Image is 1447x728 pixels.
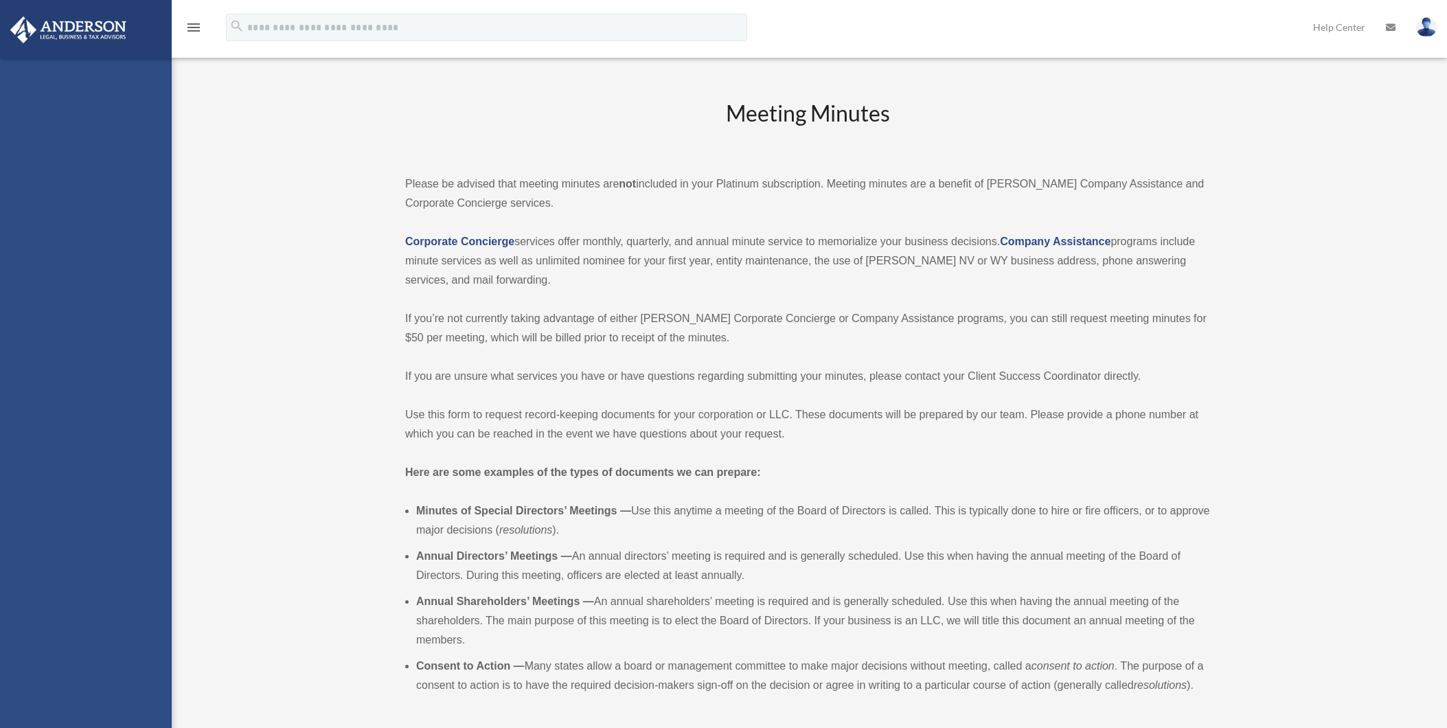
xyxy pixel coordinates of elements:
[6,16,130,43] img: Anderson Advisors Platinum Portal
[416,657,1210,695] li: Many states allow a board or management committee to make major decisions without meeting, called...
[416,505,631,516] b: Minutes of Special Directors’ Meetings —
[416,550,572,562] b: Annual Directors’ Meetings —
[619,178,636,190] strong: not
[416,660,525,672] b: Consent to Action —
[405,309,1210,348] p: If you’re not currently taking advantage of either [PERSON_NAME] Corporate Concierge or Company A...
[405,367,1210,386] p: If you are unsure what services you have or have questions regarding submitting your minutes, ple...
[416,595,594,607] b: Annual Shareholders’ Meetings —
[1416,17,1437,37] img: User Pic
[405,232,1210,290] p: services offer monthly, quarterly, and annual minute service to memorialize your business decisio...
[499,524,552,536] em: resolutions
[416,592,1210,650] li: An annual shareholders’ meeting is required and is generally scheduled. Use this when having the ...
[1032,660,1082,672] em: consent to
[416,501,1210,540] li: Use this anytime a meeting of the Board of Directors is called. This is typically done to hire or...
[1000,236,1110,247] a: Company Assistance
[405,236,514,247] a: Corporate Concierge
[405,466,761,478] strong: Here are some examples of the types of documents we can prepare:
[405,174,1210,213] p: Please be advised that meeting minutes are included in your Platinum subscription. Meeting minute...
[229,19,244,34] i: search
[405,405,1210,444] p: Use this form to request record-keeping documents for your corporation or LLC. These documents wi...
[416,547,1210,585] li: An annual directors’ meeting is required and is generally scheduled. Use this when having the ann...
[1085,660,1115,672] em: action
[1134,679,1187,691] em: resolutions
[185,24,202,36] a: menu
[405,98,1210,155] h2: Meeting Minutes
[185,19,202,36] i: menu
